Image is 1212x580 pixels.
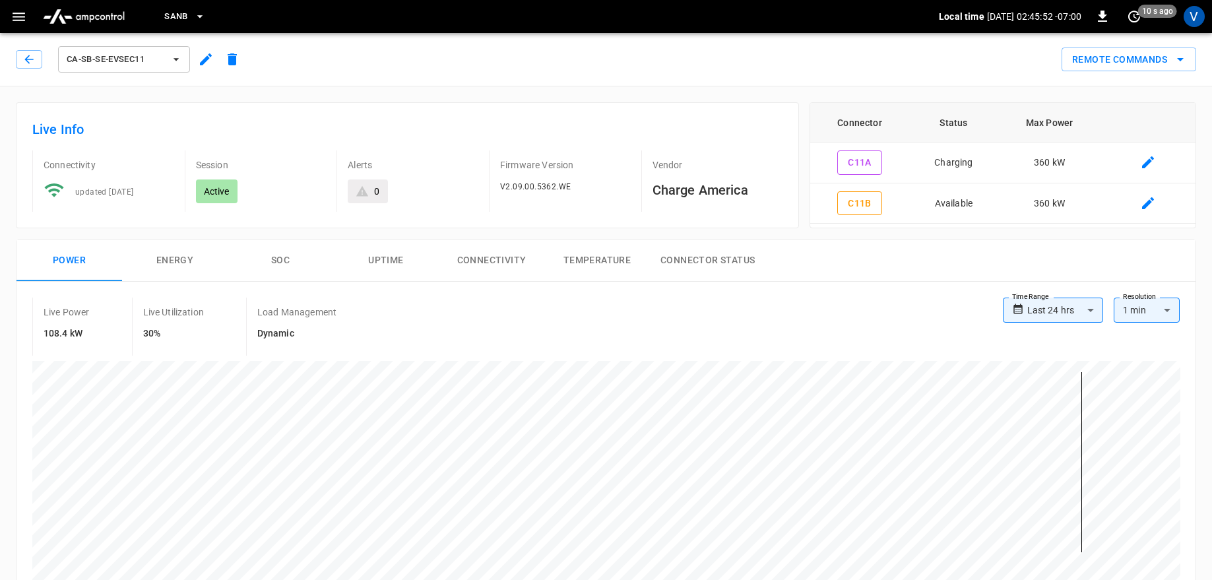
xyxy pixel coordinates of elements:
[58,46,190,73] button: ca-sb-se-evseC11
[1062,48,1196,72] button: Remote Commands
[143,327,204,341] h6: 30%
[500,158,631,172] p: Firmware Version
[204,185,230,198] p: Active
[1124,6,1145,27] button: set refresh interval
[909,183,998,224] td: Available
[987,10,1081,23] p: [DATE] 02:45:52 -07:00
[998,103,1100,143] th: Max Power
[544,240,650,282] button: Temperature
[75,187,134,197] span: updated [DATE]
[909,103,998,143] th: Status
[38,4,130,29] img: ampcontrol.io logo
[1027,298,1103,323] div: Last 24 hrs
[44,327,90,341] h6: 108.4 kW
[837,191,882,216] button: C11B
[32,119,782,140] h6: Live Info
[196,158,327,172] p: Session
[500,182,571,191] span: V2.09.00.5362.WE
[810,103,1196,224] table: connector table
[653,179,783,201] h6: Charge America
[257,327,336,341] h6: Dynamic
[1123,292,1156,302] label: Resolution
[257,306,336,319] p: Load Management
[1062,48,1196,72] div: remote commands options
[909,143,998,183] td: Charging
[164,9,188,24] span: SanB
[650,240,765,282] button: Connector Status
[16,240,122,282] button: Power
[44,158,174,172] p: Connectivity
[228,240,333,282] button: SOC
[653,158,783,172] p: Vendor
[998,143,1100,183] td: 360 kW
[998,183,1100,224] td: 360 kW
[67,52,164,67] span: ca-sb-se-evseC11
[939,10,984,23] p: Local time
[439,240,544,282] button: Connectivity
[837,150,882,175] button: C11A
[333,240,439,282] button: Uptime
[348,158,478,172] p: Alerts
[1138,5,1177,18] span: 10 s ago
[122,240,228,282] button: Energy
[44,306,90,319] p: Live Power
[1114,298,1180,323] div: 1 min
[810,103,909,143] th: Connector
[159,4,210,30] button: SanB
[143,306,204,319] p: Live Utilization
[1184,6,1205,27] div: profile-icon
[374,185,379,198] div: 0
[1012,292,1049,302] label: Time Range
